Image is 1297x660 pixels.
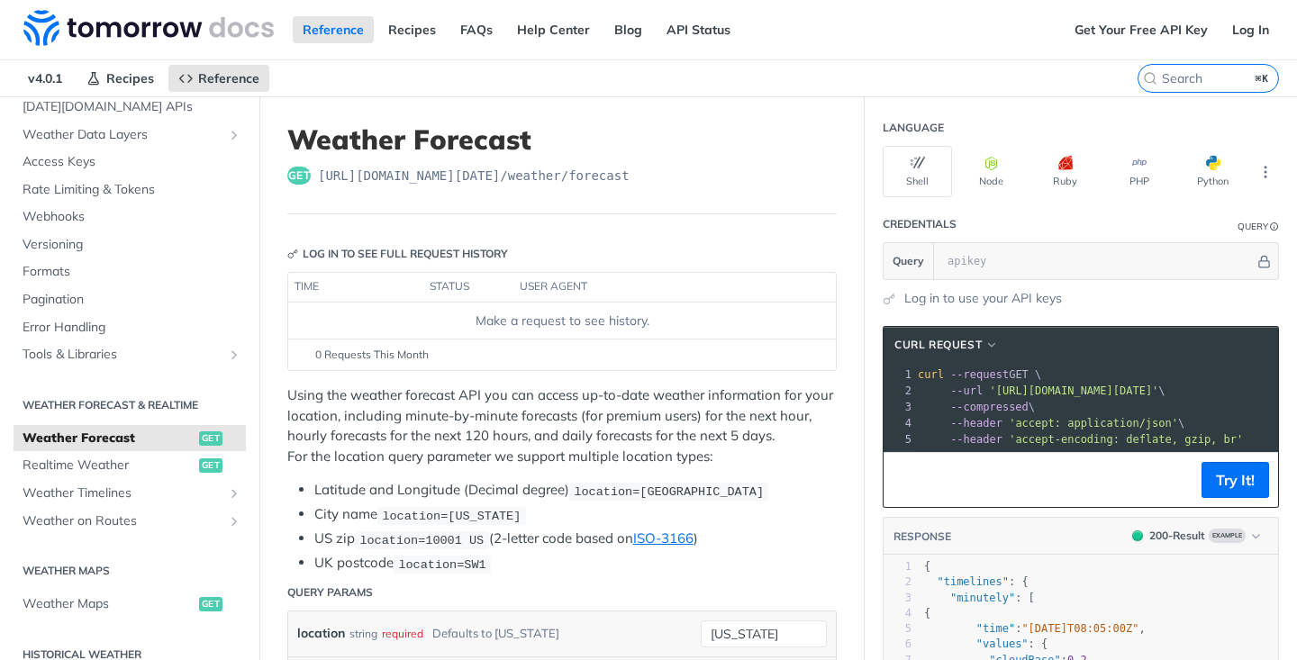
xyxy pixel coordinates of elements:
th: user agent [513,273,800,302]
svg: Key [287,249,298,259]
button: More Languages [1252,158,1279,185]
a: Tools & LibrariesShow subpages for Tools & Libraries [14,341,246,368]
a: Blog [604,16,652,43]
span: get [199,431,222,446]
span: "timelines" [937,575,1008,588]
a: Webhooks [14,203,246,231]
button: Copy to clipboard [893,466,918,493]
div: 2 [884,574,912,590]
button: Hide [1255,252,1274,270]
a: Recipes [378,16,446,43]
a: Formats [14,258,246,285]
span: curl [918,368,944,381]
span: \ [918,401,1035,413]
a: Recipes [77,65,164,92]
div: 2 [884,383,914,399]
button: Show subpages for Tools & Libraries [227,348,241,362]
span: 0 Requests This Month [315,347,429,363]
span: Example [1209,529,1246,543]
span: : , [924,622,1146,635]
span: Formats [23,263,241,281]
span: \ [918,417,1184,429]
li: US zip (2-letter code based on ) [314,529,837,549]
a: Weather Forecastget [14,425,246,452]
div: Log in to see full request history [287,246,508,262]
span: "minutely" [950,592,1015,604]
div: required [382,620,423,646]
span: get [199,597,222,611]
svg: Search [1143,71,1157,86]
label: location [297,620,345,646]
a: Pagination [14,286,246,313]
button: Show subpages for Weather on Routes [227,514,241,529]
div: 1 [884,366,914,383]
span: Weather Timelines [23,484,222,502]
div: Make a request to see history. [295,312,829,330]
p: Using the weather forecast API you can access up-to-date weather information for your location, i... [287,385,837,466]
a: Weather TimelinesShow subpages for Weather Timelines [14,480,246,507]
span: 200 [1132,530,1143,541]
span: '[URL][DOMAIN_NAME][DATE]' [989,384,1158,397]
span: : [ [924,592,1035,604]
div: 3 [884,591,912,606]
span: location=10001 US [359,533,484,547]
span: Weather on Routes [23,512,222,530]
span: location=[US_STATE] [382,509,521,522]
h1: Weather Forecast [287,123,837,156]
span: --header [950,417,1002,429]
span: Error Handling [23,319,241,337]
span: { [924,607,930,619]
a: Log In [1222,16,1279,43]
span: Weather Maps [23,595,195,613]
button: Shell [883,146,952,197]
span: --compressed [950,401,1029,413]
span: { [924,560,930,573]
button: 200200-ResultExample [1123,527,1269,545]
span: : { [924,575,1029,588]
a: Get Your Free API Key [1065,16,1218,43]
span: Versioning [23,236,241,254]
div: 5 [884,431,914,448]
span: location=SW1 [398,557,485,571]
span: Access Keys [23,153,241,171]
span: --header [950,433,1002,446]
button: PHP [1104,146,1174,197]
span: --url [950,384,983,397]
span: GET \ [918,368,1041,381]
div: 4 [884,606,912,621]
span: 'accept-encoding: deflate, gzip, br' [1009,433,1243,446]
div: 1 [884,559,912,574]
img: Tomorrow.io Weather API Docs [23,10,274,46]
a: Versioning [14,231,246,258]
li: Latitude and Longitude (Decimal degree) [314,480,837,501]
button: Python [1178,146,1247,197]
a: API Status [657,16,740,43]
i: Information [1270,222,1279,231]
button: Show subpages for Weather Timelines [227,486,241,501]
li: UK postcode [314,553,837,574]
button: Try It! [1202,462,1269,498]
a: Access Keys [14,149,246,176]
h2: Weather Forecast & realtime [14,397,246,413]
div: Query [1238,220,1268,233]
svg: More ellipsis [1257,164,1274,180]
span: Query [893,253,924,269]
span: get [287,167,311,185]
button: Query [884,243,934,279]
a: Weather on RoutesShow subpages for Weather on Routes [14,508,246,535]
span: Recipes [106,70,154,86]
span: Reference [198,70,259,86]
input: apikey [939,243,1255,279]
span: Webhooks [23,208,241,226]
span: --request [950,368,1009,381]
span: get [199,458,222,473]
a: [DATE][DOMAIN_NAME] APIs [14,94,246,121]
kbd: ⌘K [1251,69,1274,87]
a: Realtime Weatherget [14,452,246,479]
li: City name [314,504,837,525]
a: Rate Limiting & Tokens [14,176,246,203]
th: status [423,273,513,302]
div: 5 [884,621,912,637]
span: cURL Request [894,337,982,353]
button: RESPONSE [893,528,952,546]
